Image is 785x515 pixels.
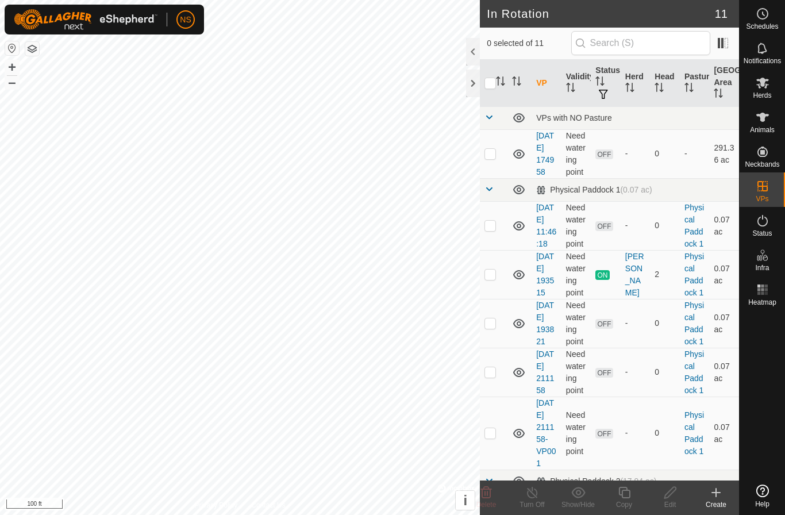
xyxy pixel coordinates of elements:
td: 0 [650,299,680,348]
th: Pasture [680,60,710,107]
p-sorticon: Activate to sort [714,90,723,99]
td: 0.07 ac [709,201,739,250]
a: Physical Paddock 1 [684,410,704,456]
span: (17.94 ac) [620,476,656,486]
td: 0 [650,348,680,397]
th: Status [591,60,621,107]
span: Herds [753,92,771,99]
div: - [625,427,646,439]
button: – [5,75,19,89]
a: [DATE] 174958 [536,131,554,176]
span: 0 selected of 11 [487,37,571,49]
span: Infra [755,264,769,271]
a: Physical Paddock 1 [684,203,704,248]
a: [DATE] 211158-VP001 [536,398,556,468]
span: Delete [476,501,497,509]
span: Schedules [746,23,778,30]
td: 0.07 ac [709,299,739,348]
a: [DATE] 193821 [536,301,554,346]
p-sorticon: Activate to sort [655,84,664,94]
td: 291.36 ac [709,129,739,178]
input: Search (S) [571,31,710,55]
span: Heatmap [748,299,776,306]
button: i [456,491,475,510]
button: + [5,60,19,74]
td: 0 [650,201,680,250]
div: - [625,317,646,329]
th: Head [650,60,680,107]
span: Help [755,501,769,508]
a: Help [740,480,785,512]
td: 0.07 ac [709,348,739,397]
p-sorticon: Activate to sort [496,78,505,87]
td: Need watering point [561,299,591,348]
th: Herd [621,60,651,107]
div: Turn Off [509,499,555,510]
a: Contact Us [251,500,285,510]
a: [DATE] 11:46:18 [536,203,556,248]
span: OFF [595,149,613,159]
span: VPs [756,195,768,202]
td: 0 [650,129,680,178]
span: OFF [595,319,613,329]
span: 11 [715,5,728,22]
button: Map Layers [25,42,39,56]
span: Animals [750,126,775,133]
p-sorticon: Activate to sort [684,84,694,94]
span: Notifications [744,57,781,64]
th: Validity [561,60,591,107]
a: Physical Paddock 1 [684,349,704,395]
div: - [625,220,646,232]
p-sorticon: Activate to sort [566,84,575,94]
span: Neckbands [745,161,779,168]
span: (0.07 ac) [620,185,652,194]
img: Gallagher Logo [14,9,157,30]
span: OFF [595,221,613,231]
a: [DATE] 211158 [536,349,554,395]
span: i [463,493,467,508]
td: 2 [650,250,680,299]
span: OFF [595,368,613,378]
td: 0.07 ac [709,397,739,470]
p-sorticon: Activate to sort [595,78,605,87]
a: [DATE] 193515 [536,252,554,297]
td: Need watering point [561,348,591,397]
th: [GEOGRAPHIC_DATA] Area [709,60,739,107]
button: Reset Map [5,41,19,55]
td: 0 [650,397,680,470]
a: Physical Paddock 1 [684,252,704,297]
span: Status [752,230,772,237]
div: Copy [601,499,647,510]
td: Need watering point [561,250,591,299]
th: VP [532,60,561,107]
div: Show/Hide [555,499,601,510]
div: Physical Paddock 2 [536,476,656,486]
td: Need watering point [561,397,591,470]
span: ON [595,270,609,280]
span: OFF [595,429,613,439]
div: Edit [647,499,693,510]
div: - [625,148,646,160]
a: Physical Paddock 1 [684,301,704,346]
p-sorticon: Activate to sort [625,84,634,94]
h2: In Rotation [487,7,715,21]
div: VPs with NO Pasture [536,113,734,122]
td: Need watering point [561,129,591,178]
td: Need watering point [561,201,591,250]
td: - [680,129,710,178]
td: 0.07 ac [709,250,739,299]
p-sorticon: Activate to sort [512,78,521,87]
div: [PERSON_NAME] [625,251,646,299]
div: Create [693,499,739,510]
a: Privacy Policy [195,500,238,510]
span: NS [180,14,191,26]
div: Physical Paddock 1 [536,185,652,195]
div: - [625,366,646,378]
